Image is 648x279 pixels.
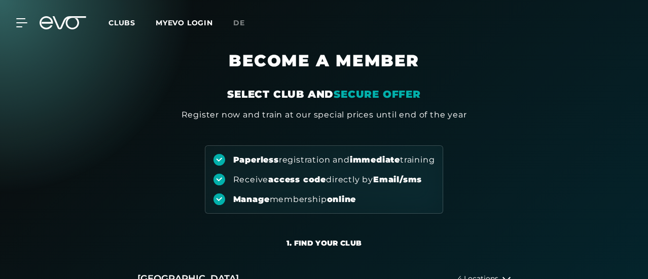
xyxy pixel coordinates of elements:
[373,175,422,184] strong: Email/sms
[156,18,213,27] a: MYEVO LOGIN
[327,194,356,204] strong: online
[233,174,422,185] div: Receive directly by
[233,154,435,166] div: registration and training
[233,17,257,29] a: de
[233,18,245,27] span: de
[233,194,270,204] strong: Manage
[109,18,135,27] span: Clubs
[182,109,467,121] div: Register now and train at our special prices until end of the year
[109,18,156,27] a: Clubs
[334,88,421,100] em: SECURE OFFER
[91,51,557,87] h1: BECOME A MEMBER
[233,194,356,205] div: membership
[233,155,279,165] strong: Paperless
[268,175,326,184] strong: access code
[350,155,400,165] strong: immediate
[227,87,421,101] div: SELECT CLUB AND
[286,238,362,248] div: 1. Find your club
